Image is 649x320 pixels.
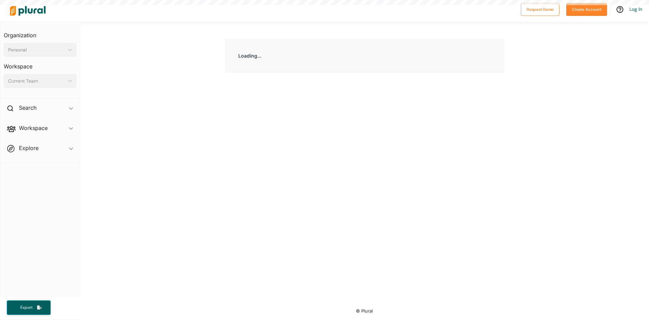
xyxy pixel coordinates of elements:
[4,25,76,40] h3: Organization
[566,5,607,13] a: Create Account
[629,6,642,12] a: Log In
[521,3,559,16] button: Request Demo
[225,39,504,73] div: Loading...
[16,305,37,311] span: Export
[521,5,559,13] a: Request Demo
[4,57,76,71] h3: Workspace
[8,46,65,54] div: Personal
[8,78,65,85] div: Current Team
[566,3,607,16] button: Create Account
[19,104,37,111] h2: Search
[356,308,373,314] small: © Plural
[7,300,51,315] button: Export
